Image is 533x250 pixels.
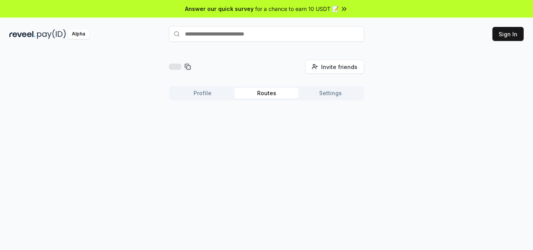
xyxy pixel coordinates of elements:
button: Settings [298,88,362,99]
div: Alpha [68,29,89,39]
img: reveel_dark [9,29,36,39]
button: Profile [171,88,235,99]
button: Invite friends [305,60,364,74]
button: Sign In [492,27,524,41]
img: pay_id [37,29,66,39]
span: Invite friends [321,63,357,71]
span: Answer our quick survey [185,5,254,13]
span: for a chance to earn 10 USDT 📝 [255,5,339,13]
button: Routes [235,88,298,99]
